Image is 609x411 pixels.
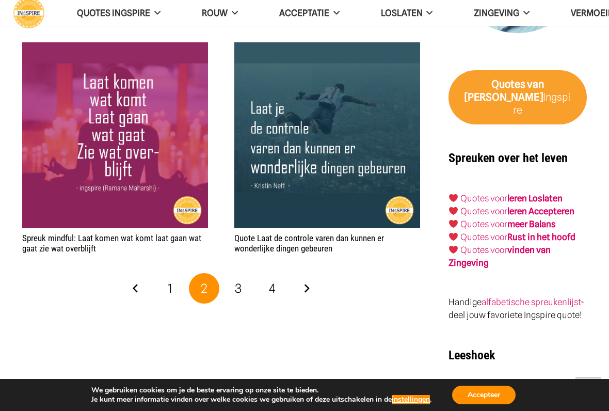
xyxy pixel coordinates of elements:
[449,207,458,215] img: ❤
[235,281,242,296] span: 3
[507,193,563,203] a: leren Loslaten
[77,8,150,18] span: QUOTES INGSPIRE
[189,273,220,304] span: Pagina 2
[91,386,431,395] p: We gebruiken cookies om je de beste ervaring op onze site te bieden.
[448,348,495,362] strong: Leeshoek
[575,377,601,403] a: Terug naar top
[223,273,254,304] a: Pagina 3
[449,245,458,254] img: ❤
[202,8,228,18] span: ROUW
[482,297,581,307] a: alfabetische spreukenlijst
[154,273,185,304] a: Pagina 1
[464,78,544,103] strong: van [PERSON_NAME]
[507,232,575,242] strong: Rust in het hoofd
[22,43,208,54] a: Spreuk mindful: Laat komen wat komt laat gaan wat gaat zie wat overblijft
[257,273,288,304] a: Pagina 4
[491,78,525,90] strong: Quotes
[448,70,587,125] a: Quotes van [PERSON_NAME]Ingspire
[234,233,384,254] a: Quote Laat de controle varen dan kunnen er wonderlijke dingen gebeuren
[201,281,207,296] span: 2
[381,8,423,18] span: Loslaten
[269,281,276,296] span: 4
[449,219,458,228] img: ❤
[460,219,556,229] a: Quotes voormeer Balans
[460,193,507,203] a: Quotes voor
[234,42,420,228] img: Spreuk: Laat je de controle varen dan kunnen er wonderlijk dingen gebeuren
[460,232,575,242] a: Quotes voorRust in het hoofd
[449,232,458,241] img: ❤
[91,395,431,404] p: Je kunt meer informatie vinden over welke cookies we gebruiken of deze uitschakelen in de .
[449,194,458,202] img: ❤
[452,386,516,404] button: Accepteer
[168,281,172,296] span: 1
[22,233,201,254] a: Spreuk mindful: Laat komen wat komt laat gaan wat gaat zie wat overblijft
[507,219,556,229] strong: meer Balans
[448,296,587,322] p: Handige - deel jouw favoriete Ingspire quote!
[279,8,329,18] span: Acceptatie
[234,43,420,54] a: Quote Laat de controle varen dan kunnen er wonderlijke dingen gebeuren
[448,245,550,268] a: Quotes voorvinden van Zingeving
[392,395,430,404] button: instellingen
[460,206,507,216] a: Quotes voor
[448,151,568,165] strong: Spreuken over het leven
[474,8,519,18] span: Zingeving
[507,206,574,216] a: leren Accepteren
[22,42,208,228] img: Spreuk mindfulness: Laat komen wat komt laat gaan wat gaat zie wat overblijft - ingspire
